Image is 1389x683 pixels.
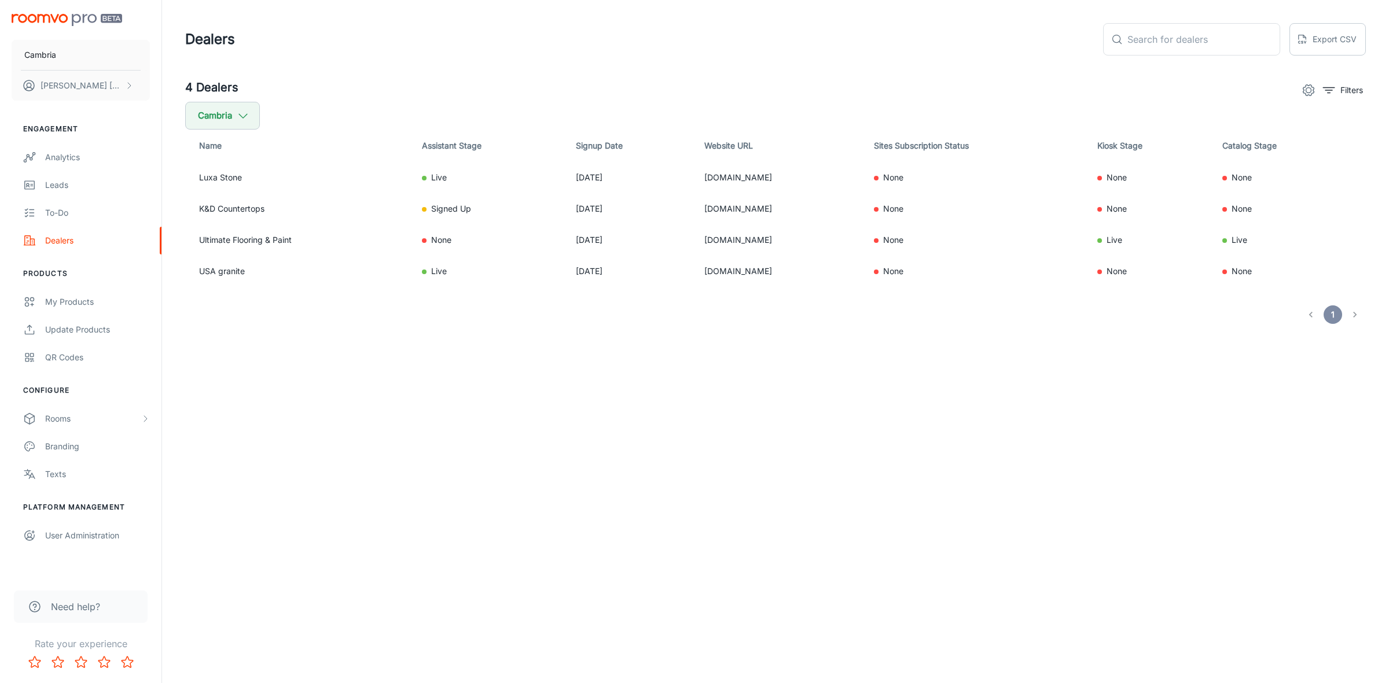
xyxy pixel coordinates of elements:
[45,234,150,247] div: Dealers
[1088,162,1213,193] td: None
[1324,305,1342,324] button: page 1
[865,256,1088,287] td: None
[695,256,865,287] td: [DOMAIN_NAME]
[45,151,150,164] div: Analytics
[1289,23,1366,56] button: Export CSV
[185,79,238,97] h5: 4 Dealers
[1213,162,1366,193] td: None
[865,162,1088,193] td: None
[413,130,567,162] th: Assistant Stage
[1320,81,1366,99] button: filter
[695,130,865,162] th: Website URL
[1300,305,1366,324] nav: pagination navigation
[1088,224,1213,256] td: Live
[1213,224,1366,256] td: Live
[567,256,695,287] td: [DATE]
[185,224,413,256] td: Ultimate Flooring & Paint
[865,224,1088,256] td: None
[185,256,413,287] td: USA granite
[1088,193,1213,224] td: None
[45,296,150,308] div: My Products
[695,193,865,224] td: [DOMAIN_NAME]
[24,49,56,61] p: Cambria
[1297,79,1320,102] button: settings
[185,29,235,50] h1: Dealers
[45,351,150,364] div: QR Codes
[567,162,695,193] td: [DATE]
[185,162,413,193] td: Luxa Stone
[695,224,865,256] td: [DOMAIN_NAME]
[1340,84,1363,97] p: Filters
[41,79,122,92] p: [PERSON_NAME] [PERSON_NAME]
[413,193,567,224] td: Signed Up
[1213,256,1366,287] td: None
[1127,23,1280,56] input: Search for dealers
[567,224,695,256] td: [DATE]
[567,130,695,162] th: Signup Date
[413,224,567,256] td: None
[1213,130,1366,162] th: Catalog Stage
[185,193,413,224] td: K&D Countertops
[413,256,567,287] td: Live
[1088,256,1213,287] td: None
[185,130,413,162] th: Name
[567,193,695,224] td: [DATE]
[1213,193,1366,224] td: None
[865,193,1088,224] td: None
[45,323,150,336] div: Update Products
[413,162,567,193] td: Live
[1088,130,1213,162] th: Kiosk Stage
[45,206,150,219] div: To-do
[12,71,150,101] button: [PERSON_NAME] [PERSON_NAME]
[865,130,1088,162] th: Sites Subscription Status
[45,179,150,191] div: Leads
[185,102,260,130] button: Cambria
[12,40,150,70] button: Cambria
[12,14,122,26] img: Roomvo PRO Beta
[695,162,865,193] td: [DOMAIN_NAME]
